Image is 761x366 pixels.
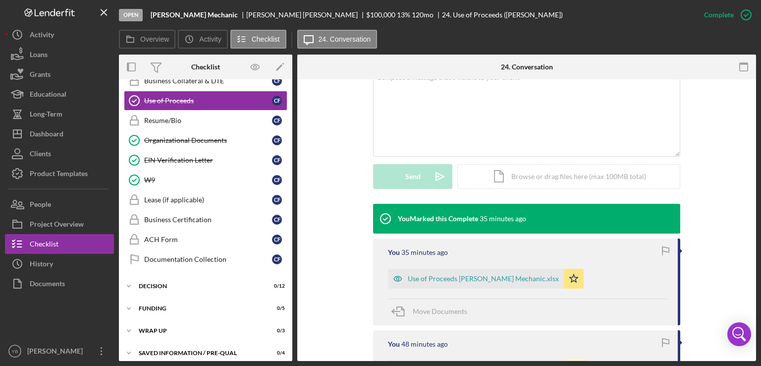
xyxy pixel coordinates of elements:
[267,328,285,334] div: 0 / 3
[401,340,448,348] time: 2025-09-21 15:19
[5,25,114,45] button: Activity
[144,136,272,144] div: Organizational Documents
[272,254,282,264] div: C F
[408,275,559,283] div: Use of Proceeds [PERSON_NAME] Mechanic.xlsx
[30,64,51,87] div: Grants
[119,30,175,49] button: Overview
[388,340,400,348] div: You
[124,210,287,230] a: Business CertificationCF
[272,235,282,244] div: C F
[694,5,756,25] button: Complete
[124,150,287,170] a: EIN Verification LetterCF
[501,63,553,71] div: 24. Conversation
[30,25,54,47] div: Activity
[144,236,272,244] div: ACH Form
[124,71,287,91] a: Business Collateral & DTECF
[151,11,238,19] b: [PERSON_NAME] Mechanic
[30,84,66,107] div: Educational
[388,248,400,256] div: You
[139,283,260,289] div: Decision
[140,35,169,43] label: Overview
[144,255,272,263] div: Documentation Collection
[272,195,282,205] div: C F
[144,117,272,124] div: Resume/Bio
[30,194,51,217] div: People
[5,254,114,274] button: History
[30,164,88,186] div: Product Templates
[5,164,114,183] button: Product Templates
[5,194,114,214] button: People
[366,10,395,19] span: $100,000
[704,5,734,25] div: Complete
[144,156,272,164] div: EIN Verification Letter
[412,11,434,19] div: 120 mo
[252,35,280,43] label: Checklist
[30,214,84,237] div: Project Overview
[272,215,282,225] div: C F
[30,254,53,276] div: History
[319,35,371,43] label: 24. Conversation
[272,155,282,165] div: C F
[401,248,448,256] time: 2025-09-21 15:31
[397,11,410,19] div: 13 %
[199,35,221,43] label: Activity
[144,196,272,204] div: Lease (if applicable)
[5,214,114,234] button: Project Overview
[124,130,287,150] a: Organizational DocumentsCF
[246,11,366,19] div: [PERSON_NAME] [PERSON_NAME]
[191,63,220,71] div: Checklist
[388,299,477,324] button: Move Documents
[5,144,114,164] button: Clients
[297,30,378,49] button: 24. Conversation
[139,328,260,334] div: Wrap up
[272,175,282,185] div: C F
[267,350,285,356] div: 0 / 4
[144,216,272,224] div: Business Certification
[272,76,282,86] div: C F
[5,341,114,361] button: YB[PERSON_NAME]
[267,305,285,311] div: 0 / 5
[139,305,260,311] div: Funding
[442,11,563,19] div: 24. Use of Proceeds ([PERSON_NAME])
[144,176,272,184] div: W9
[124,230,287,249] a: ACH FormCF
[124,91,287,111] a: Use of ProceedsCF
[30,144,51,166] div: Clients
[124,111,287,130] a: Resume/BioCF
[5,104,114,124] button: Long-Term
[398,215,478,223] div: You Marked this Complete
[5,274,114,294] button: Documents
[124,249,287,269] a: Documentation CollectionCF
[272,116,282,125] div: C F
[124,190,287,210] a: Lease (if applicable)CF
[30,274,65,296] div: Documents
[5,84,114,104] button: Educational
[388,269,584,289] button: Use of Proceeds [PERSON_NAME] Mechanic.xlsx
[413,307,467,315] span: Move Documents
[144,77,272,85] div: Business Collateral & DTE
[272,135,282,145] div: C F
[124,170,287,190] a: W9CF
[119,9,143,21] div: Open
[5,45,114,64] button: Loans
[230,30,286,49] button: Checklist
[480,215,526,223] time: 2025-09-21 15:32
[5,124,114,144] button: Dashboard
[30,45,48,67] div: Loans
[178,30,227,49] button: Activity
[5,234,114,254] button: Checklist
[12,349,18,354] text: YB
[5,64,114,84] button: Grants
